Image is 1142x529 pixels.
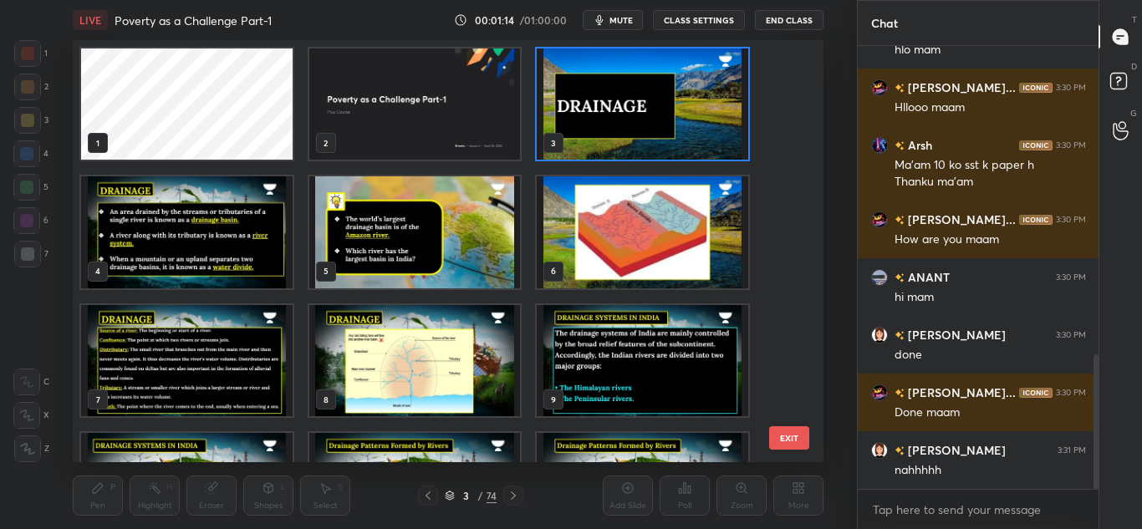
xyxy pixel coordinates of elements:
h6: [PERSON_NAME]... [905,79,1016,96]
img: 67428a29cc13484f8f8949d45ca08098.jpg [871,442,888,459]
div: grid [858,46,1099,489]
div: 1 [14,40,48,67]
img: iconic-dark.1390631f.png [1019,83,1053,93]
div: 3:30 PM [1056,388,1086,398]
p: Chat [858,1,911,45]
div: 3:30 PM [1056,272,1086,282]
div: 3:30 PM [1056,83,1086,93]
img: 67428a29cc13484f8f8949d45ca08098.jpg [871,327,888,343]
h6: Arsh [905,136,932,154]
img: no-rating-badge.077c3623.svg [895,84,905,93]
div: / [478,491,483,501]
div: 74 [487,488,497,503]
img: 6ab07e73fab14484beabdad28b4d102a.jpg [871,269,888,286]
p: T [1132,13,1137,26]
img: no-rating-badge.077c3623.svg [895,389,905,398]
img: 1759226283HWTNSS.pdf [81,305,293,416]
button: CLASS SETTINGS [653,10,745,30]
h6: [PERSON_NAME] [905,326,1006,343]
img: daa6eaa2-9de3-11f0-a86a-d29cb3fb4522.jpg [309,48,521,160]
img: a011c2d5db944b569631827f36e998f7.jpg [871,384,888,401]
div: X [13,402,49,429]
div: hlo mam [895,42,1086,58]
div: 3:30 PM [1056,330,1086,340]
div: 3:31 PM [1058,445,1086,455]
div: Thanku ma'am [895,174,1086,191]
div: grid [73,40,794,462]
div: 3 [458,491,475,501]
div: nahhhhh [895,462,1086,479]
div: LIVE [73,10,108,30]
img: a011c2d5db944b569631827f36e998f7.jpg [871,79,888,96]
img: no-rating-badge.077c3623.svg [895,446,905,455]
div: 6 [13,207,48,234]
div: 7 [14,241,48,267]
button: EXIT [769,426,809,450]
img: iconic-dark.1390631f.png [1019,215,1053,225]
img: no-rating-badge.077c3623.svg [895,331,905,340]
img: no-rating-badge.077c3623.svg [895,273,905,282]
img: 1759226283HWTNSS.pdf [309,305,521,416]
h4: Poverty as a Challenge Part-1 [115,13,272,28]
img: 1759226283HWTNSS.pdf [309,176,521,287]
div: How are you maam [895,231,1086,248]
div: 3:30 PM [1056,215,1086,225]
div: 3:30 PM [1056,140,1086,150]
div: Z [14,435,49,462]
img: 7e75085205124e9899b568e08ad6036d.jpg [871,137,888,154]
img: no-rating-badge.077c3623.svg [895,216,905,225]
p: G [1130,107,1137,120]
div: hi mam [895,289,1086,306]
img: no-rating-badge.077c3623.svg [895,141,905,150]
h6: [PERSON_NAME] [905,441,1006,459]
img: 1759226283HWTNSS.pdf [81,176,293,287]
h6: [PERSON_NAME]... [905,384,1016,401]
button: mute [583,10,643,30]
span: mute [609,14,633,26]
button: End Class [755,10,823,30]
div: Ma'am 10 ko sst k paper h [895,157,1086,174]
div: done [895,347,1086,364]
h6: ANANT [905,268,950,286]
p: D [1131,60,1137,73]
img: 1759226283HWTNSS.pdf [538,48,749,160]
div: 4 [13,140,48,167]
div: 2 [14,74,48,100]
div: C [13,369,49,395]
div: Done maam [895,404,1086,421]
img: 1759226283HWTNSS.pdf [538,305,749,416]
img: a011c2d5db944b569631827f36e998f7.jpg [871,211,888,228]
img: iconic-dark.1390631f.png [1019,140,1053,150]
img: iconic-dark.1390631f.png [1019,388,1053,398]
div: 3 [14,107,48,134]
img: 1759226283HWTNSS.pdf [538,176,749,287]
div: 5 [13,174,48,201]
div: Hllooo maam [895,99,1086,116]
h6: [PERSON_NAME]... [905,211,1016,228]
